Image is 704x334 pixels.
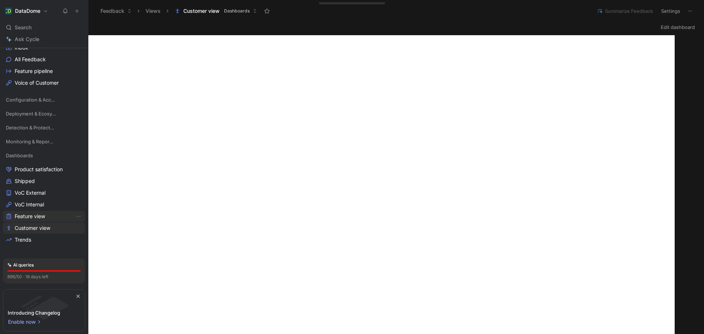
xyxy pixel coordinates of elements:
button: Settings [658,6,683,16]
a: Trends [3,234,85,245]
div: Monitoring & Reporting [3,136,85,147]
span: Feature view [15,213,45,220]
a: All Feedback [3,54,85,65]
span: Configuration & Access [6,96,55,103]
span: VoC Internal [15,201,44,208]
img: DataDome [5,7,12,15]
button: Enable now [8,317,42,327]
a: Product satisfaction [3,164,85,175]
span: Voice of Customer [15,79,59,87]
div: Deployment & Ecosystem [3,108,85,121]
div: Configuration & Access [3,94,85,105]
a: VoC Internal [3,199,85,210]
span: Ask Cycle [15,35,39,44]
span: VoC External [15,189,45,197]
a: Ask Cycle [3,34,85,45]
div: AI queries [7,261,34,269]
div: Detection & Protection [3,122,85,133]
button: Edit dashboard [657,22,698,32]
div: 896/50 · 18 days left [7,273,48,280]
div: Configuration & Access [3,94,85,107]
button: Summarize Feedback [594,6,656,16]
div: Introducing Changelog [8,308,60,317]
span: Customer view [15,224,50,232]
div: Search [3,22,85,33]
a: Shipped [3,176,85,187]
a: Feature viewView actions [3,211,85,222]
div: DashboardsProduct satisfactionShippedVoC ExternalVoC InternalFeature viewView actionsCustomer vie... [3,150,85,245]
span: Customer view [183,7,220,15]
button: Customer viewDashboards [171,5,260,16]
span: Enable now [8,318,37,326]
span: Feature pipeline [15,67,53,75]
span: All Feedback [15,56,46,63]
span: Shipped [15,177,35,185]
span: Trends [15,236,31,243]
div: Dashboards [3,150,85,161]
div: Deployment & Ecosystem [3,108,85,119]
span: Dashboards [224,7,250,15]
span: Deployment & Ecosystem [6,110,56,117]
span: Monitoring & Reporting [6,138,55,145]
a: Customer view [3,223,85,234]
span: Detection & Protection [6,124,55,131]
a: Feature pipeline [3,66,85,77]
a: Voice of Customer [3,77,85,88]
span: Dashboards [6,152,33,159]
button: DataDomeDataDome [3,6,50,16]
h1: DataDome [15,8,40,14]
div: Detection & Protection [3,122,85,135]
img: bg-BLZuj68n.svg [10,290,78,327]
span: Product satisfaction [15,166,63,173]
a: VoC External [3,187,85,198]
button: View actions [75,213,82,220]
button: Views [142,5,164,16]
span: Search [15,23,32,32]
div: Main sectionInboxAll FeedbackFeature pipelineVoice of Customer [3,28,85,88]
button: Feedback [97,5,135,16]
div: Monitoring & Reporting [3,136,85,149]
